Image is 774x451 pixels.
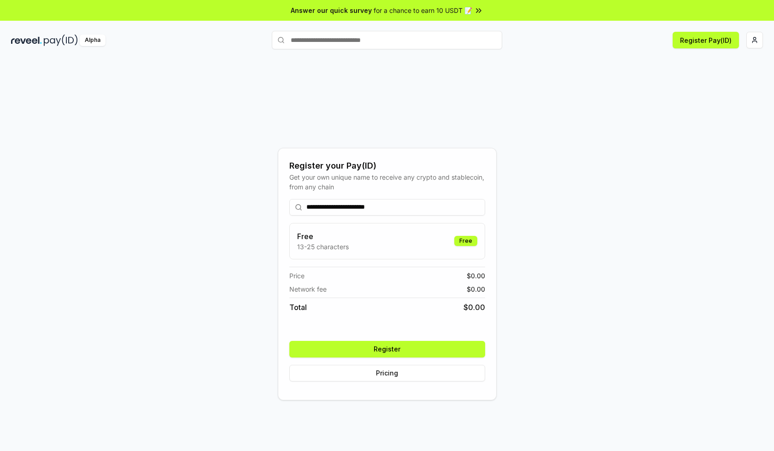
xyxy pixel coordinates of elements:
img: reveel_dark [11,35,42,46]
span: $ 0.00 [467,271,485,281]
button: Register [289,341,485,357]
button: Pricing [289,365,485,381]
div: Alpha [80,35,106,46]
div: Get your own unique name to receive any crypto and stablecoin, from any chain [289,172,485,192]
img: pay_id [44,35,78,46]
h3: Free [297,231,349,242]
span: Total [289,302,307,313]
span: for a chance to earn 10 USDT 📝 [374,6,472,15]
span: Answer our quick survey [291,6,372,15]
span: Price [289,271,305,281]
span: $ 0.00 [467,284,485,294]
div: Register your Pay(ID) [289,159,485,172]
span: Network fee [289,284,327,294]
span: $ 0.00 [463,302,485,313]
button: Register Pay(ID) [673,32,739,48]
div: Free [454,236,477,246]
p: 13-25 characters [297,242,349,252]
